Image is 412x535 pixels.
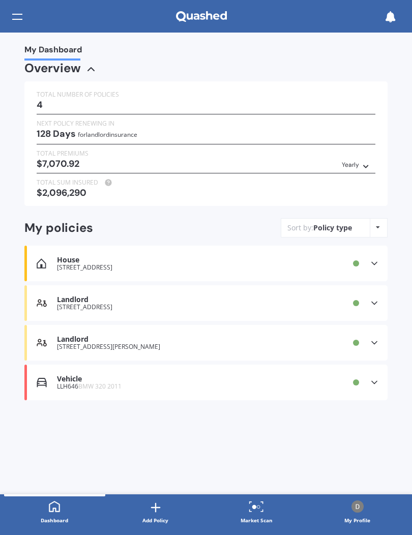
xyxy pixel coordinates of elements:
img: Landlord [37,298,47,308]
div: Yearly [342,160,359,170]
img: Vehicle [37,377,47,388]
div: Landlord [57,335,311,344]
div: Vehicle [57,375,311,383]
div: [STREET_ADDRESS][PERSON_NAME] [57,343,311,350]
div: NEXT POLICY RENEWING IN [37,118,375,129]
img: Landlord [37,338,47,348]
div: TOTAL NUMBER OF POLICIES [37,90,375,100]
div: Landlord [57,295,311,304]
div: TOTAL PREMIUMS [37,148,375,159]
img: House [37,258,46,269]
div: Sort by: [287,223,352,233]
a: Dashboard [4,494,105,531]
span: BMW 320 2011 [78,382,122,391]
a: ProfileMy Profile [307,494,408,531]
div: LLH646 [57,383,311,390]
div: My policies [24,221,200,235]
div: Dashboard [41,515,68,525]
div: 4 [37,100,375,110]
div: Overview [24,63,81,73]
b: 128 Days [37,128,76,140]
span: for Landlord insurance [78,130,137,139]
div: $2,096,290 [37,188,375,198]
img: Profile [351,500,364,513]
div: House [57,256,311,264]
div: Add Policy [142,515,168,525]
div: $7,070.92 [37,159,375,169]
div: My Profile [344,515,370,525]
a: Market Scan [206,494,307,531]
a: Add Policy [105,494,207,531]
span: My Dashboard [24,45,82,58]
div: Policy type [313,223,352,233]
div: [STREET_ADDRESS] [57,304,311,311]
div: TOTAL SUM INSURED [37,177,375,188]
div: [STREET_ADDRESS] [57,264,311,271]
div: Market Scan [241,515,273,525]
